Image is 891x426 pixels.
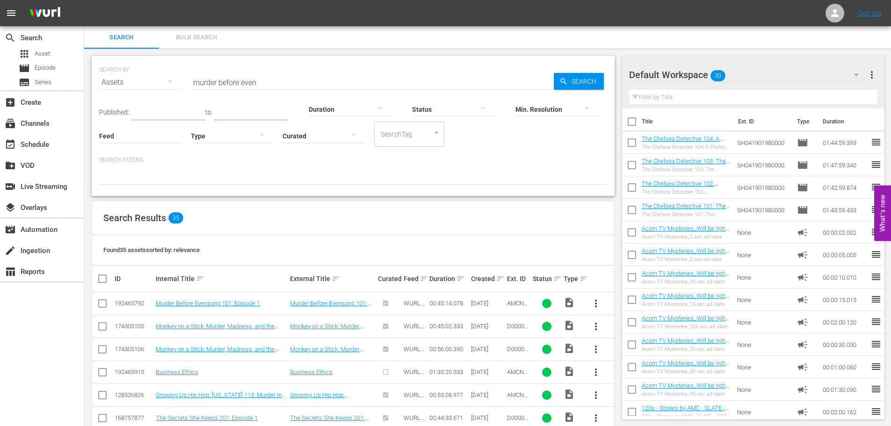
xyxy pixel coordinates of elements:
[5,160,16,171] span: VOD
[22,2,67,24] img: ans4CAIJ8jUAAAAAAAAAAAAAAAAAAAAAAAAgQb4GAAAAAAAAAAAAAAAAAAAAAAAAJMjXAAAAAAAAAAAAAAAAAAAAAAAAgAT5G...
[19,77,30,88] span: Series
[456,274,465,283] span: sort
[642,368,730,375] div: Acorn TV Mysteries_60 sec ad slate
[819,378,870,401] td: 00:01:30.090
[819,154,870,176] td: 01:47:59.340
[432,128,441,137] button: Open
[642,108,732,135] th: Title
[115,300,153,307] div: 192465792
[471,346,504,353] div: [DATE]
[290,273,375,284] div: External Title
[819,131,870,154] td: 01:44:59.393
[642,301,730,307] div: Acorn TV Mysteries_15 sec ad slate
[564,343,575,354] span: Video
[103,212,166,224] span: Search Results
[797,227,808,238] span: Ad
[870,226,882,238] span: reorder
[378,275,401,282] div: Curated
[590,321,601,332] span: more_vert
[404,368,424,383] span: WURL Feed
[642,270,729,284] a: Acorn TV Mysteries_Will be right back 10 S01642205001 FINAL
[642,391,730,397] div: Acorn TV Mysteries_90 sec ad slate
[156,300,260,307] a: Murder Before Evensong 101: Episode 1
[35,49,50,58] span: Asset
[554,73,604,90] button: Search
[642,144,730,150] div: The Chelsea Detective 104: A Chelsea Education
[5,224,16,235] span: Automation
[585,292,607,315] button: more_vert
[590,390,601,401] span: more_vert
[642,360,729,374] a: Acorn TV Mysteries_Will be right back 60 S01642208001 FINAL
[90,32,153,43] span: Search
[507,368,528,390] span: AMCNVR0000070260
[642,324,730,330] div: Acorn TV Mysteries_120 sec ad slate
[507,391,528,412] span: AMCNVR0000053855
[585,361,607,383] button: more_vert
[290,300,371,314] a: Murder Before Evensong 101: Episode 1
[870,383,882,395] span: reorder
[471,273,504,284] div: Created
[156,391,285,405] a: Growing Up Hip Hop: [US_STATE] 113: Murder Inc for Life
[733,333,793,356] td: None
[290,323,364,351] a: Monkey on a Stick: Murder, Madness, and the [DEMOGRAPHIC_DATA] 102: Episode 2
[629,62,868,88] div: Default Workspace
[115,275,153,282] div: ID
[642,180,729,215] a: The Chelsea Detective 102: [PERSON_NAME] (The Chelsea Detective 102: [PERSON_NAME] (amc_networks_...
[429,346,468,353] div: 00:56:00.390
[156,273,287,284] div: Internal Title
[496,274,505,283] span: sort
[115,391,153,398] div: 128526826
[819,311,870,333] td: 00:02:00.120
[870,339,882,350] span: reorder
[797,249,808,260] span: Ad
[429,414,468,421] div: 00:44:33.671
[404,300,424,314] span: WURL Feed
[19,63,30,74] span: Episode
[564,412,575,423] span: Video
[791,108,817,135] th: Type
[507,346,528,360] span: D0000062122
[5,118,16,129] span: Channels
[642,382,729,396] a: Acorn TV Mysteries_Will be right back 90 S01642209001 FINAL
[5,202,16,213] span: Overlays
[710,66,725,86] span: 30
[819,221,870,244] td: 00:00:02.002
[590,344,601,355] span: more_vert
[642,211,730,217] div: The Chelsea Detective 101: The Wages of Sin
[564,366,575,377] span: Video
[642,279,730,285] div: Acorn TV Mysteries_10 sec ad slate
[733,131,793,154] td: SH041901980000
[429,391,468,398] div: 00:53:08.977
[870,159,882,170] span: reorder
[290,346,364,374] a: Monkey on a Stick: Murder, Madness, and the [DEMOGRAPHIC_DATA] 101: Episode 1
[642,292,729,306] a: Acorn TV Mysteries_Will be right back 15 S01642206001 FINAL
[585,338,607,361] button: more_vert
[103,246,200,253] span: Found 35 assets sorted by: relevance
[564,389,575,400] span: Video
[533,273,561,284] div: Status
[819,199,870,221] td: 01:43:59.433
[471,323,504,330] div: [DATE]
[642,202,730,238] a: The Chelsea Detective 101: The Wages of Sin (The Chelsea Detective 101: The Wages of Sin (amc_net...
[797,361,808,373] span: Ad
[5,32,16,43] span: Search
[568,73,604,90] span: Search
[733,289,793,311] td: None
[168,212,183,224] span: 35
[553,274,562,283] span: sort
[404,391,424,405] span: WURL Feed
[471,414,504,421] div: [DATE]
[35,63,56,72] span: Episode
[99,108,129,116] span: Published:
[817,108,873,135] th: Duration
[797,294,808,305] span: Ad
[564,273,581,284] div: Type
[642,413,730,419] div: 120s - Stories by AMC - SLATE - 2021
[99,69,181,95] div: Assets
[404,346,424,360] span: WURL Feed
[404,323,424,337] span: WURL Feed
[858,9,882,17] a: Sign Out
[870,271,882,282] span: reorder
[797,159,808,171] span: Episode
[733,154,793,176] td: SH041901980000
